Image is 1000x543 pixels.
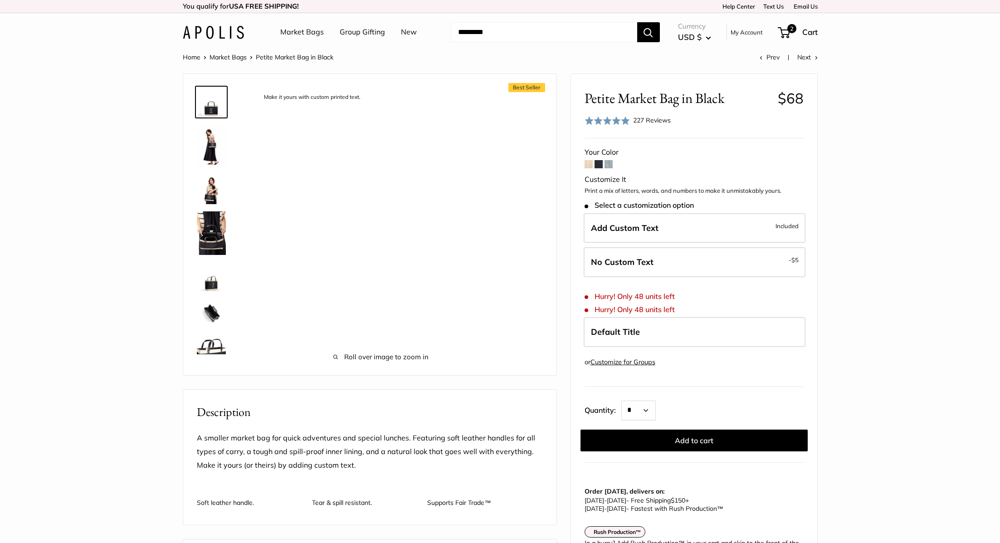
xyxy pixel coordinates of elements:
[183,51,333,63] nav: Breadcrumb
[584,247,805,277] label: Leave Blank
[195,173,228,206] a: Petite Market Bag in Black
[197,403,543,421] h2: Description
[789,254,799,265] span: -
[584,213,805,243] label: Add Custom Text
[778,89,804,107] span: $68
[731,27,763,38] a: My Account
[637,22,660,42] button: Search
[312,490,418,507] p: Tear & spill resistant.
[585,356,655,368] div: or
[508,83,545,92] span: Best Seller
[671,496,685,504] span: $150
[678,32,702,42] span: USD $
[590,358,655,366] a: Customize for Groups
[585,186,804,196] p: Print a mix of letters, words, and numbers to make it unmistakably yours.
[604,496,607,504] span: -
[763,3,784,10] a: Text Us
[259,91,365,103] div: Make it yours with custom printed text.
[787,24,796,33] span: 2
[791,256,799,264] span: $5
[197,88,226,117] img: description_Make it yours with custom printed text.
[256,351,506,363] span: Roll over image to zoom in
[585,487,664,495] strong: Order [DATE], delivers on:
[210,53,247,61] a: Market Bags
[604,504,607,513] span: -
[585,504,604,513] span: [DATE]
[585,398,621,421] label: Quantity:
[585,305,675,314] span: Hurry! Only 48 units left
[197,490,303,507] p: Soft leather handle.
[585,504,723,513] span: - Fastest with Rush Production™
[779,25,818,39] a: 2 Cart
[195,122,228,169] a: Petite Market Bag in Black
[197,262,226,291] img: Petite Market Bag in Black
[585,292,675,301] span: Hurry! Only 48 units left
[197,298,226,328] img: description_Spacious inner area with room for everything.
[591,327,640,337] span: Default Title
[580,430,808,451] button: Add to cart
[776,220,799,231] span: Included
[719,3,755,10] a: Help Center
[585,90,771,107] span: Petite Market Bag in Black
[591,223,659,233] span: Add Custom Text
[790,3,818,10] a: Email Us
[195,86,228,118] a: description_Make it yours with custom printed text.
[760,53,780,61] a: Prev
[197,175,226,204] img: Petite Market Bag in Black
[195,260,228,293] a: Petite Market Bag in Black
[797,53,818,61] a: Next
[197,211,226,255] img: Petite Market Bag in Black
[591,257,654,267] span: No Custom Text
[678,20,711,33] span: Currency
[633,116,671,124] span: 227 Reviews
[256,53,333,61] span: Petite Market Bag in Black
[197,431,543,472] p: A smaller market bag for quick adventures and special lunches. Featuring soft leather handles for...
[197,335,226,364] img: description_Super soft leather handles.
[585,496,604,504] span: [DATE]
[585,173,804,186] div: Customize It
[585,201,694,210] span: Select a customization option
[195,297,228,329] a: description_Spacious inner area with room for everything.
[401,25,417,39] a: New
[802,27,818,37] span: Cart
[280,25,324,39] a: Market Bags
[195,333,228,366] a: description_Super soft leather handles.
[197,124,226,167] img: Petite Market Bag in Black
[229,2,299,10] strong: USA FREE SHIPPING!
[427,490,533,507] p: Supports Fair Trade™
[607,496,626,504] span: [DATE]
[585,146,804,159] div: Your Color
[594,528,641,535] strong: Rush Production™
[584,317,805,347] label: Default Title
[678,30,711,44] button: USD $
[195,210,228,257] a: Petite Market Bag in Black
[585,496,799,513] p: - Free Shipping +
[183,26,244,39] img: Apolis
[340,25,385,39] a: Group Gifting
[451,22,637,42] input: Search...
[183,53,200,61] a: Home
[607,504,626,513] span: [DATE]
